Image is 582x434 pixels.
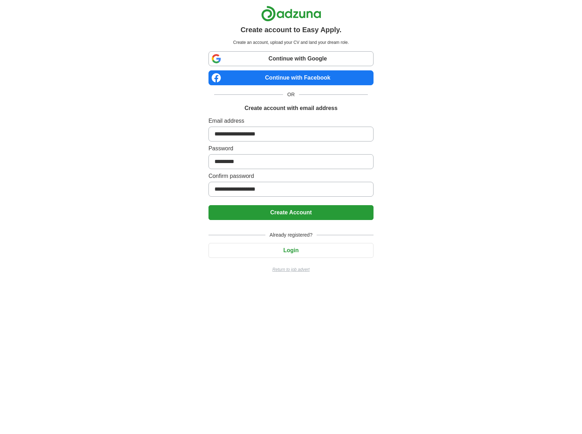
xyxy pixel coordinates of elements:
button: Login [208,243,374,258]
label: Email address [208,117,374,125]
a: Continue with Google [208,51,374,66]
img: Adzuna logo [261,6,321,22]
h1: Create account with email address [245,104,337,112]
p: Create an account, upload your CV and land your dream role. [210,39,372,46]
button: Create Account [208,205,374,220]
span: Already registered? [265,231,317,239]
a: Continue with Facebook [208,70,374,85]
label: Confirm password [208,172,374,180]
label: Password [208,144,374,153]
span: OR [283,91,299,98]
a: Return to job advert [208,266,374,273]
a: Login [208,247,374,253]
h1: Create account to Easy Apply. [241,24,342,35]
